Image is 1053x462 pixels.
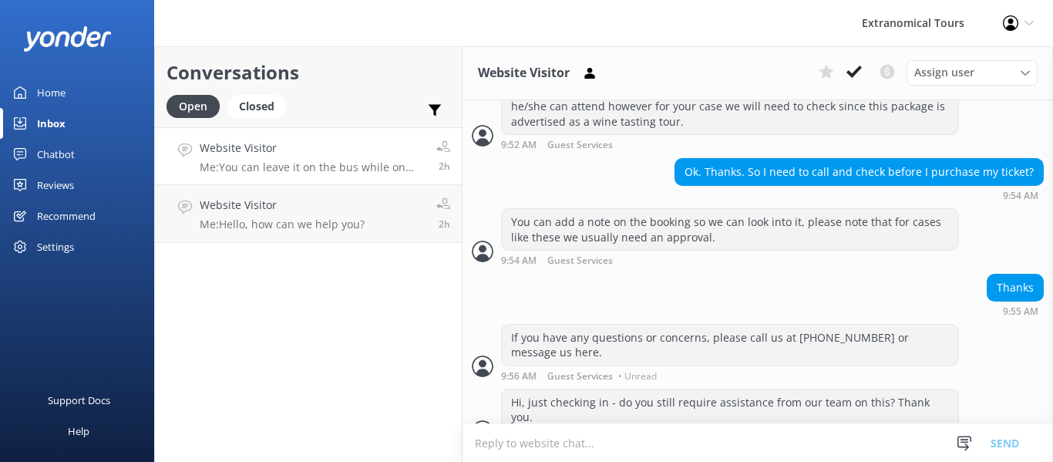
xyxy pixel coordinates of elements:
strong: 9:56 AM [501,372,537,381]
div: Home [37,77,66,108]
div: Chatbot [37,139,75,170]
div: Reviews [37,170,74,201]
div: Help [68,416,89,447]
p: Me: You can leave it on the bus while on the tour but please note that you are allowed to travel ... [200,160,425,174]
strong: 9:54 AM [501,256,537,266]
span: Oct 08 2025 06:43pm (UTC -07:00) America/Tijuana [439,218,450,231]
div: Settings [37,231,74,262]
div: Please note that you can purchase a child ticket for your [DEMOGRAPHIC_DATA] and he/she can atten... [502,79,958,135]
a: Open [167,97,227,114]
strong: 9:52 AM [501,140,537,150]
div: If you have any questions or concerns, please call us at [PHONE_NUMBER] or message us here. [502,325,958,366]
strong: 9:55 AM [1003,307,1038,316]
div: Hi, just checking in - do you still require assistance from our team on this? Thank you. [502,389,958,430]
div: Thanks [987,275,1043,301]
div: Oct 08 2025 06:54pm (UTC -07:00) America/Tijuana [501,255,959,266]
span: Guest Services [547,372,613,381]
h4: Website Visitor [200,197,365,214]
div: Support Docs [48,385,110,416]
div: You can add a note on the booking so we can look into it, please note that for cases like these w... [502,209,958,250]
h3: Website Visitor [478,63,570,83]
a: Website VisitorMe:Hello, how can we help you?2h [155,185,462,243]
div: Oct 08 2025 06:55pm (UTC -07:00) America/Tijuana [987,305,1044,316]
span: • Unread [618,372,657,381]
h4: Website Visitor [200,140,425,157]
span: Guest Services [547,140,613,150]
div: Closed [227,95,286,118]
p: Me: Hello, how can we help you? [200,218,365,231]
div: Recommend [37,201,96,231]
div: Ok. Thanks. So I need to call and check before I purchase my ticket? [675,159,1043,185]
div: Oct 08 2025 06:54pm (UTC -07:00) America/Tijuana [675,190,1044,201]
strong: 9:54 AM [1003,191,1038,201]
span: Assign user [914,64,974,81]
div: Open [167,95,220,118]
div: Oct 08 2025 06:52pm (UTC -07:00) America/Tijuana [501,139,959,150]
div: Assign User [907,60,1038,85]
span: Oct 08 2025 06:45pm (UTC -07:00) America/Tijuana [439,160,450,173]
span: Guest Services [547,256,613,266]
a: Website VisitorMe:You can leave it on the bus while on the tour but please note that you are allo... [155,127,462,185]
h2: Conversations [167,58,450,87]
div: Inbox [37,108,66,139]
img: yonder-white-logo.png [23,26,112,52]
a: Closed [227,97,294,114]
div: Oct 08 2025 06:56pm (UTC -07:00) America/Tijuana [501,370,959,381]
